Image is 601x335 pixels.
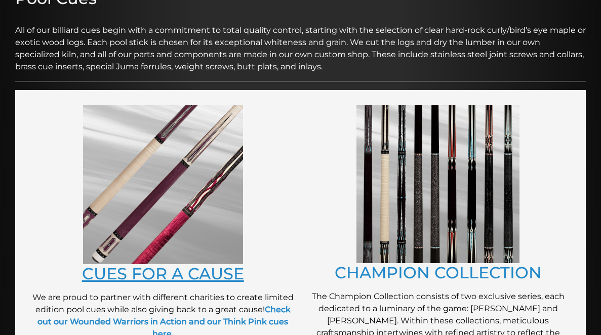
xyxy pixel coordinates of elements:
a: CHAMPION COLLECTION [335,263,542,282]
a: CUES FOR A CAUSE [82,264,244,283]
p: All of our billiard cues begin with a commitment to total quality control, starting with the sele... [15,12,586,73]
